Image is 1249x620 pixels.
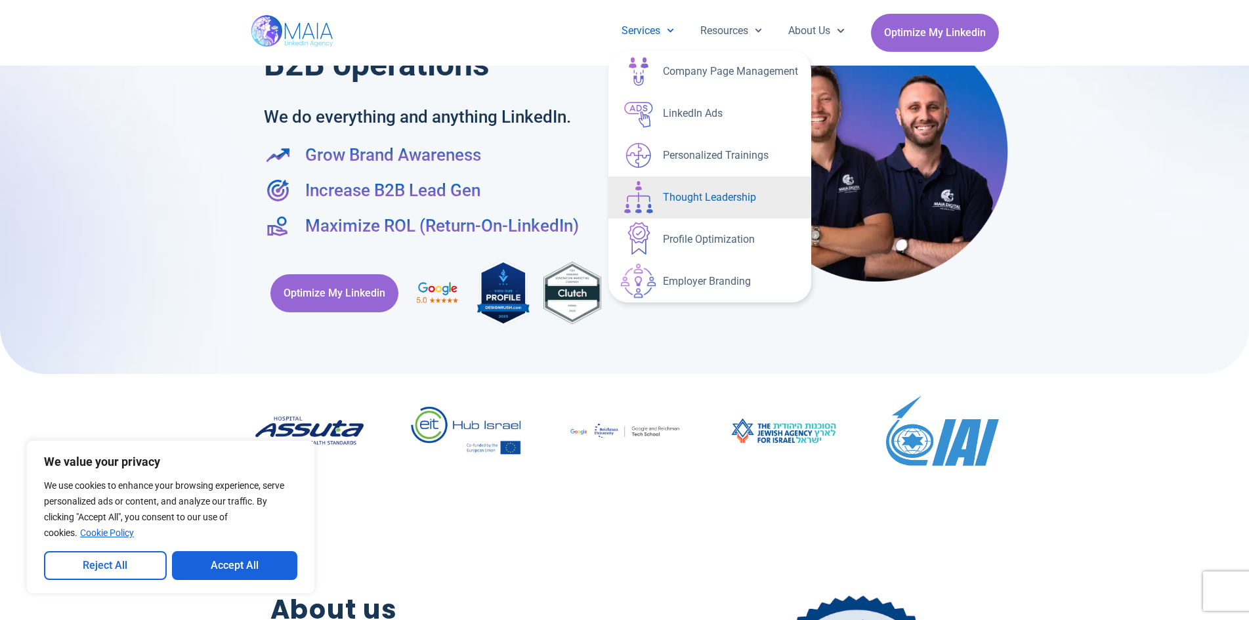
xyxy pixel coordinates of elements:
div: 9 / 19 [886,396,999,470]
span: Increase B2B Lead Gen [302,178,480,203]
img: image003 (1) [727,411,840,451]
a: LinkedIn Ads [608,93,811,134]
a: Optimize My Linkedin [270,274,398,312]
span: Optimize My Linkedin [884,20,986,45]
h2: We do everything and anything LinkedIn. [264,104,698,129]
img: google-logo (1) [568,418,681,443]
a: Resources [687,14,775,48]
button: Reject All [44,551,167,580]
img: download (32) [251,417,364,445]
div: 7 / 19 [568,418,681,447]
div: Image Carousel [251,374,999,491]
nav: Menu [608,14,858,48]
div: 6 / 19 [410,406,522,460]
a: Optimize My Linkedin [871,14,999,52]
span: Grow Brand Awareness [302,142,481,167]
span: Optimize My Linkedin [284,281,385,306]
a: Cookie Policy [79,527,135,539]
a: Company Page Management [608,51,811,93]
div: 5 / 19 [251,417,364,450]
ul: Services [608,51,811,302]
button: Accept All [172,551,298,580]
img: MAIA Digital's rating on DesignRush, the industry-leading B2B Marketplace connecting brands with ... [477,258,530,328]
a: About Us [775,14,857,48]
div: We value your privacy [26,440,315,594]
a: Employer Branding [608,260,811,302]
span: Maximize ROL (Return-On-LinkedIn) [302,213,579,238]
div: 8 / 19 [727,411,840,455]
p: We value your privacy [44,454,297,470]
a: Personalized Trainings [608,134,811,176]
img: Maia Digital- Shay & Eli [746,21,1008,282]
img: EIT-HUB-ISRAEL-LOGO-SUMMIT-1-1024x444 (1) [410,406,522,455]
a: Thought Leadership [608,176,811,218]
img: Israel_Aerospace_Industries_logo.svg [886,396,999,466]
a: Profile Optimization [608,218,811,260]
a: Services [608,14,687,48]
p: We use cookies to enhance your browsing experience, serve personalized ads or content, and analyz... [44,478,297,541]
